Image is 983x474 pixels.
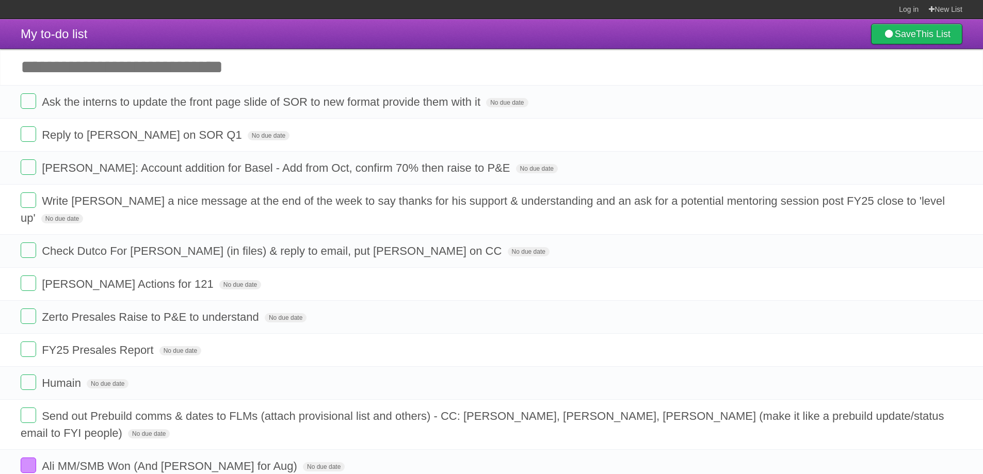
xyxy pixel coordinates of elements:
span: Send out Prebuild comms & dates to FLMs (attach provisional list and others) - CC: [PERSON_NAME],... [21,410,944,439]
span: Write [PERSON_NAME] a nice message at the end of the week to say thanks for his support & underst... [21,194,945,224]
label: Done [21,192,36,208]
span: FY25 Presales Report [42,344,156,356]
span: No due date [87,379,128,388]
label: Done [21,341,36,357]
label: Done [21,374,36,390]
span: No due date [508,247,550,256]
label: Done [21,242,36,258]
label: Done [21,457,36,473]
label: Done [21,126,36,142]
span: No due date [41,214,83,223]
span: No due date [265,313,307,322]
span: My to-do list [21,27,87,41]
span: Check Dutco For [PERSON_NAME] (in files) & reply to email, put [PERSON_NAME] on CC [42,244,504,257]
span: Ali MM/SMB Won (And [PERSON_NAME] for Aug) [42,460,300,472]
span: No due date [128,429,170,438]
span: No due date [516,164,558,173]
span: No due date [219,280,261,289]
label: Done [21,159,36,175]
span: Zerto Presales Raise to P&E to understand [42,310,262,323]
span: No due date [159,346,201,355]
a: SaveThis List [871,24,962,44]
span: [PERSON_NAME] Actions for 121 [42,277,216,290]
span: No due date [303,462,345,471]
label: Done [21,275,36,291]
span: Ask the interns to update the front page slide of SOR to new format provide them with it [42,95,483,108]
label: Done [21,308,36,324]
b: This List [916,29,950,39]
span: Humain [42,377,84,389]
span: No due date [486,98,528,107]
span: [PERSON_NAME]: Account addition for Basel - Add from Oct, confirm 70% then raise to P&E [42,161,512,174]
label: Done [21,93,36,109]
label: Done [21,407,36,423]
span: No due date [248,131,289,140]
span: Reply to [PERSON_NAME] on SOR Q1 [42,128,245,141]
